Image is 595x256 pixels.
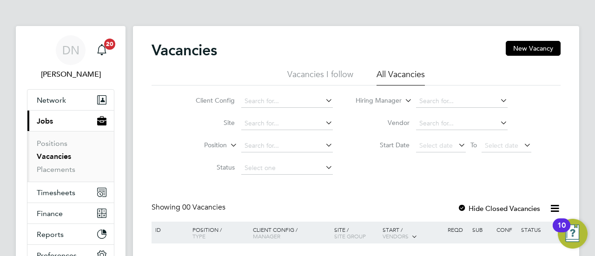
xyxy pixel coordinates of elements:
input: Search for... [416,95,508,108]
label: Status [181,163,235,171]
span: Network [37,96,66,105]
input: Search for... [241,117,333,130]
div: Sub [470,222,494,237]
input: Select one [241,162,333,175]
span: Danielle Nicholas [27,69,114,80]
a: Placements [37,165,75,174]
span: Select date [419,141,453,150]
span: 20 [104,39,115,50]
span: Reports [37,230,64,239]
button: Open Resource Center, 10 new notifications [558,219,588,249]
button: New Vacancy [506,41,561,56]
label: Hiring Manager [348,96,402,105]
label: Hide Closed Vacancies [457,204,540,213]
button: Finance [27,203,114,223]
label: Start Date [356,141,410,149]
div: 10 [557,225,566,237]
span: DN [62,44,79,56]
input: Search for... [241,139,333,152]
label: Site [181,118,235,127]
span: Timesheets [37,188,75,197]
div: Showing [152,203,227,212]
span: Type [192,232,205,240]
h2: Vacancies [152,41,217,59]
a: 20 [93,35,111,65]
div: Status [519,222,559,237]
button: Timesheets [27,182,114,203]
div: Site / [332,222,381,244]
span: Vendors [383,232,409,240]
div: Conf [494,222,518,237]
span: Finance [37,209,63,218]
input: Search for... [241,95,333,108]
span: 00 Vacancies [182,203,225,212]
div: Start / [380,222,445,245]
a: DN[PERSON_NAME] [27,35,114,80]
div: Jobs [27,131,114,182]
label: Position [173,141,227,150]
span: Site Group [334,232,366,240]
div: Position / [185,222,251,244]
button: Jobs [27,111,114,131]
span: Manager [253,232,280,240]
div: ID [153,222,185,237]
div: Reqd [445,222,469,237]
button: Network [27,90,114,110]
a: Positions [37,139,67,148]
li: Vacancies I follow [287,69,353,85]
span: To [468,139,480,151]
label: Client Config [181,96,235,105]
div: Client Config / [251,222,332,244]
li: All Vacancies [377,69,425,85]
span: Jobs [37,117,53,125]
input: Search for... [416,117,508,130]
span: Select date [485,141,518,150]
button: Reports [27,224,114,244]
a: Vacancies [37,152,71,161]
label: Vendor [356,118,410,127]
